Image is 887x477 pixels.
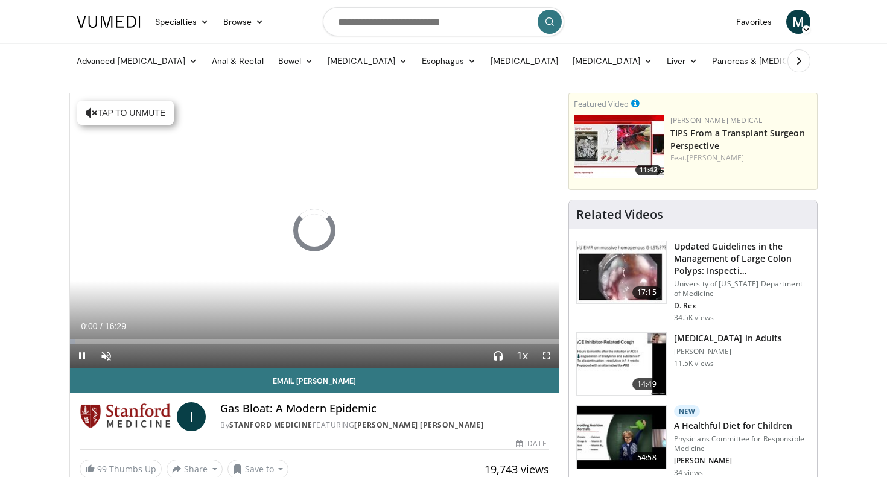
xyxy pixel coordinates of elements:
[105,321,126,331] span: 16:29
[574,115,664,178] a: 11:42
[674,359,714,368] p: 11.5K views
[786,10,810,34] a: M
[674,332,782,344] h3: [MEDICAL_DATA] in Adults
[323,7,564,36] input: Search topics, interventions
[670,127,805,151] a: TIPS From a Transplant Surgeon Perspective
[565,49,660,73] a: [MEDICAL_DATA]
[674,301,810,311] p: D. Rex
[632,378,661,390] span: 14:49
[674,313,714,323] p: 34.5K views
[70,339,559,344] div: Progress Bar
[670,115,763,125] a: [PERSON_NAME] Medical
[674,456,810,466] p: [PERSON_NAME]
[69,49,205,73] a: Advanced [MEDICAL_DATA]
[674,420,810,432] h3: A Healthful Diet for Children
[574,98,629,109] small: Featured Video
[576,207,663,222] h4: Related Videos
[80,402,172,431] img: Stanford Medicine
[576,332,810,396] a: 14:49 [MEDICAL_DATA] in Adults [PERSON_NAME] 11.5K views
[77,16,141,28] img: VuMedi Logo
[510,344,535,368] button: Playback Rate
[577,333,666,396] img: 11950cd4-d248-4755-8b98-ec337be04c84.150x105_q85_crop-smart_upscale.jpg
[632,286,661,299] span: 17:15
[705,49,846,73] a: Pancreas & [MEDICAL_DATA]
[220,420,548,431] div: By FEATURING
[687,153,744,163] a: [PERSON_NAME]
[660,49,705,73] a: Liver
[577,406,666,469] img: 5184f339-d0ad-4378-8a16-704b6409913e.150x105_q85_crop-smart_upscale.jpg
[729,10,779,34] a: Favorites
[354,420,484,430] a: [PERSON_NAME] [PERSON_NAME]
[81,321,97,331] span: 0:00
[516,438,548,449] div: [DATE]
[94,344,118,368] button: Unmute
[674,279,810,299] p: University of [US_STATE] Department of Medicine
[100,321,103,331] span: /
[320,49,415,73] a: [MEDICAL_DATA]
[70,93,559,368] video-js: Video Player
[486,344,510,368] button: Audio Track
[229,420,313,430] a: Stanford Medicine
[577,241,666,304] img: dfcfcb0d-b871-4e1a-9f0c-9f64970f7dd8.150x105_q85_crop-smart_upscale.jpg
[674,347,782,356] p: [PERSON_NAME]
[220,402,548,415] h4: Gas Bloat: A Modern Epidemic
[271,49,320,73] a: Bowel
[148,10,216,34] a: Specialties
[177,402,206,431] a: I
[70,344,94,368] button: Pause
[415,49,483,73] a: Esophagus
[674,241,810,277] h3: Updated Guidelines in the Management of Large Colon Polyps: Inspecti…
[485,462,549,476] span: 19,743 views
[70,368,559,393] a: Email [PERSON_NAME]
[670,153,812,163] div: Feat.
[216,10,272,34] a: Browse
[535,344,559,368] button: Fullscreen
[635,165,661,175] span: 11:42
[205,49,271,73] a: Anal & Rectal
[632,452,661,464] span: 54:58
[97,463,107,475] span: 99
[77,101,174,125] button: Tap to unmute
[483,49,565,73] a: [MEDICAL_DATA]
[574,115,664,178] img: 4003d3dc-4d84-4588-a4af-bb6b84f49ae6.150x105_q85_crop-smart_upscale.jpg
[674,434,810,453] p: Physicians Committee for Responsible Medicine
[674,405,701,417] p: New
[576,241,810,323] a: 17:15 Updated Guidelines in the Management of Large Colon Polyps: Inspecti… University of [US_STA...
